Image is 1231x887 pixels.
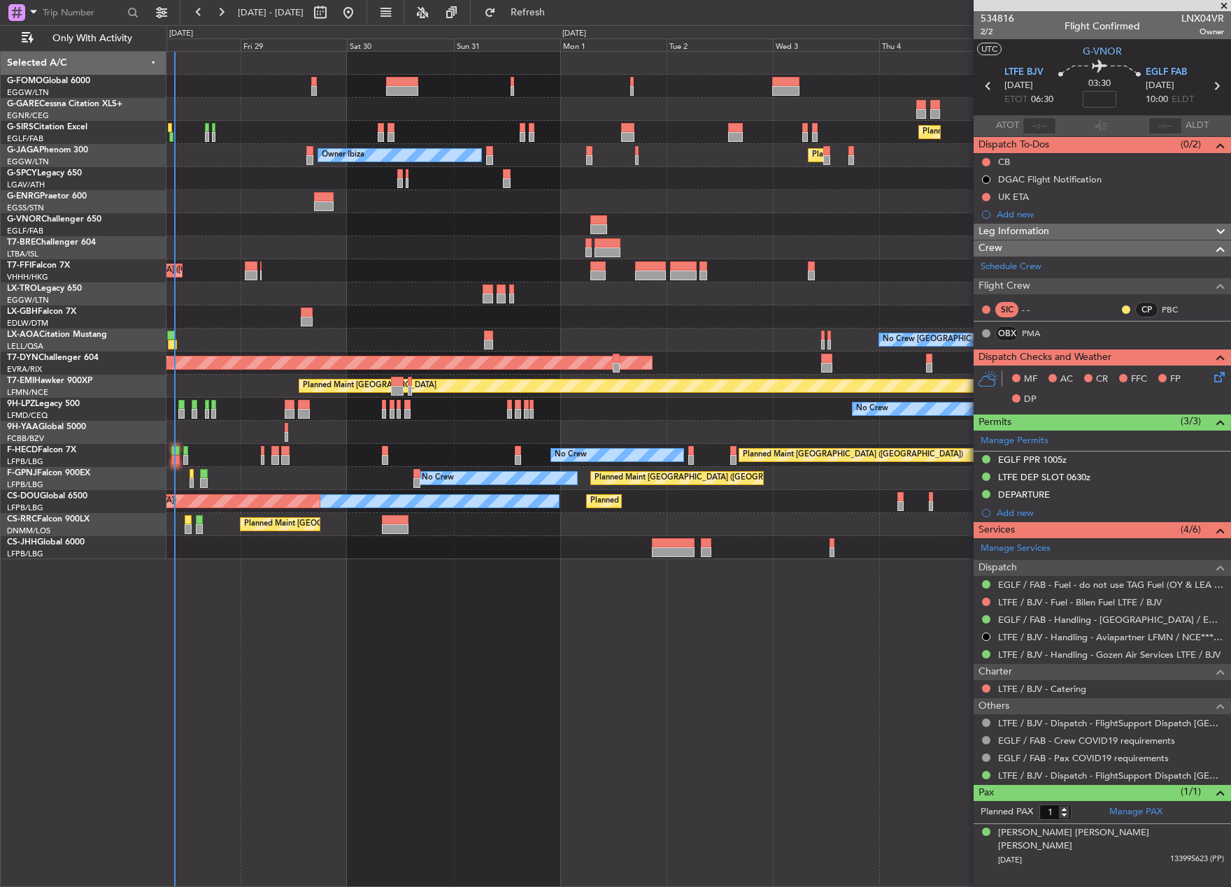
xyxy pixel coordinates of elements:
[1023,117,1056,134] input: --:--
[7,249,38,259] a: LTBA/ISL
[981,805,1033,819] label: Planned PAX
[7,215,41,224] span: G-VNOR
[981,260,1041,274] a: Schedule Crew
[998,649,1221,661] a: LTFE / BJV - Handling - Gozen Air Services LTFE / BJV
[7,377,34,385] span: T7-EMI
[7,423,38,431] span: 9H-YAA
[7,169,37,178] span: G-SPCY
[856,398,888,419] div: No Crew
[883,329,1040,350] div: No Crew [GEOGRAPHIC_DATA] (Dublin Intl)
[998,752,1169,764] a: EGLF / FAB - Pax COVID19 requirements
[7,203,44,213] a: EGSS/STN
[998,173,1102,185] div: DGAC Flight Notification
[1162,303,1193,316] a: PBC
[7,354,38,362] span: T7-DYN
[979,785,994,801] span: Pax
[7,423,86,431] a: 9H-YAAGlobal 5000
[1065,19,1140,34] div: Flight Confirmed
[981,26,1014,38] span: 2/2
[7,492,87,500] a: CS-DOUGlobal 6500
[1031,93,1053,107] span: 06:30
[979,560,1017,576] span: Dispatch
[7,526,50,536] a: DNMM/LOS
[812,145,1032,166] div: Planned Maint [GEOGRAPHIC_DATA] ([GEOGRAPHIC_DATA])
[998,579,1224,591] a: EGLF / FAB - Fuel - do not use TAG Fuel (OY & LEA only) EGLF / FAB
[981,434,1048,448] a: Manage Permits
[595,468,815,489] div: Planned Maint [GEOGRAPHIC_DATA] ([GEOGRAPHIC_DATA])
[1170,373,1181,387] span: FP
[7,169,82,178] a: G-SPCYLegacy 650
[7,100,39,108] span: G-GARE
[979,698,1009,714] span: Others
[454,38,560,51] div: Sun 31
[998,770,1224,781] a: LTFE / BJV - Dispatch - FlightSupport Dispatch [GEOGRAPHIC_DATA]
[7,400,80,408] a: 9H-LPZLegacy 500
[7,433,44,444] a: FCBB/BZV
[7,469,37,477] span: F-GPNJ
[1146,93,1168,107] span: 10:00
[15,27,152,50] button: Only With Activity
[1096,373,1108,387] span: CR
[1109,805,1162,819] a: Manage PAX
[322,145,364,166] div: Owner Ibiza
[997,208,1224,220] div: Add new
[7,515,90,524] a: CS-RRCFalcon 900LX
[998,596,1162,608] a: LTFE / BJV - Fuel - Bilen Fuel LTFE / BJV
[478,1,562,24] button: Refresh
[979,349,1111,366] span: Dispatch Checks and Weather
[7,238,36,247] span: T7-BRE
[7,123,87,131] a: G-SIRSCitation Excel
[1024,393,1037,407] span: DP
[7,77,90,85] a: G-FOMOGlobal 6000
[981,11,1014,26] span: 534816
[169,28,193,40] div: [DATE]
[998,735,1175,747] a: EGLF / FAB - Crew COVID19 requirements
[1181,11,1224,26] span: LNX04VR
[7,77,43,85] span: G-FOMO
[1131,373,1147,387] span: FFC
[1170,853,1224,865] span: 133995623 (PP)
[7,331,39,339] span: LX-AOA
[7,308,76,316] a: LX-GBHFalcon 7X
[998,454,1067,466] div: EGLF PPR 1005z
[998,855,1022,865] span: [DATE]
[36,34,148,43] span: Only With Activity
[995,302,1018,317] div: SIC
[7,261,70,270] a: T7-FFIFalcon 7X
[1004,93,1027,107] span: ETOT
[7,180,45,190] a: LGAV/ATH
[134,38,241,51] div: Thu 28
[43,2,123,23] input: Trip Number
[998,631,1224,643] a: LTFE / BJV - Handling - Aviapartner LFMN / NCE*****MY HANDLING****
[7,538,85,547] a: CS-JHHGlobal 6000
[1181,137,1201,152] span: (0/2)
[7,308,38,316] span: LX-GBH
[7,492,40,500] span: CS-DOU
[7,226,43,236] a: EGLF/FAB
[1181,784,1201,799] span: (1/1)
[7,110,49,121] a: EGNR/CEG
[499,8,557,17] span: Refresh
[7,134,43,144] a: EGLF/FAB
[1181,414,1201,428] span: (3/3)
[7,87,49,98] a: EGGW/LTN
[998,156,1010,168] div: CB
[7,284,37,293] span: LX-TRO
[998,826,1224,853] div: [PERSON_NAME] [PERSON_NAME] [PERSON_NAME]
[979,224,1049,240] span: Leg Information
[1022,303,1053,316] div: - -
[7,503,43,513] a: LFPB/LBG
[7,123,34,131] span: G-SIRS
[667,38,773,51] div: Tue 2
[7,318,48,329] a: EDLW/DTM
[1181,522,1201,537] span: (4/6)
[1146,79,1174,93] span: [DATE]
[1186,119,1209,133] span: ALDT
[238,6,304,19] span: [DATE] - [DATE]
[7,364,42,375] a: EVRA/RIX
[1088,77,1111,91] span: 03:30
[241,38,347,51] div: Fri 29
[1004,66,1044,80] span: LTFE BJV
[7,157,49,167] a: EGGW/LTN
[1083,44,1122,59] span: G-VNOR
